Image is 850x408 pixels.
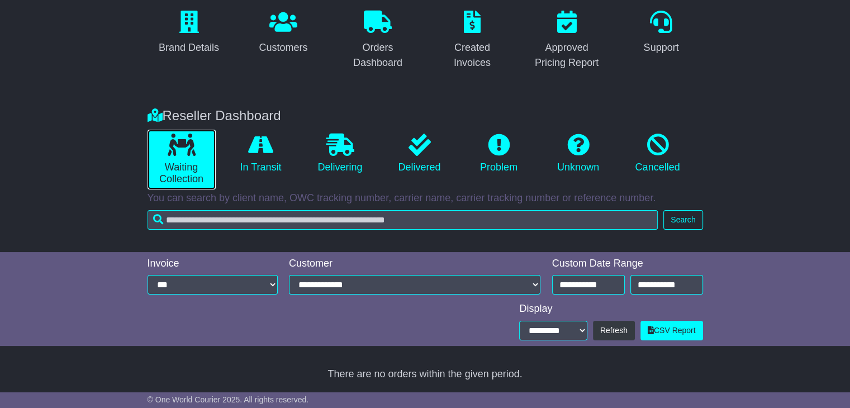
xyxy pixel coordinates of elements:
[533,40,601,70] div: Approved Pricing Report
[259,40,307,55] div: Customers
[643,40,678,55] div: Support
[289,258,541,270] div: Customer
[465,130,533,178] a: Problem
[151,7,226,59] a: Brand Details
[148,130,216,189] a: Waiting Collection
[344,40,412,70] div: Orders Dashboard
[593,321,635,340] button: Refresh
[148,395,309,404] span: © One World Courier 2025. All rights reserved.
[336,7,420,74] a: Orders Dashboard
[552,258,703,270] div: Custom Date Range
[525,7,609,74] a: Approved Pricing Report
[148,258,278,270] div: Invoice
[148,192,703,205] p: You can search by client name, OWC tracking number, carrier name, carrier tracking number or refe...
[519,303,702,315] div: Display
[386,130,454,178] a: Delivered
[227,130,295,178] a: In Transit
[544,130,612,178] a: Unknown
[142,108,709,124] div: Reseller Dashboard
[159,40,219,55] div: Brand Details
[251,7,315,59] a: Customers
[438,40,507,70] div: Created Invoices
[145,368,706,381] div: There are no orders within the given period.
[431,7,514,74] a: Created Invoices
[663,210,702,230] button: Search
[306,130,374,178] a: Delivering
[636,7,686,59] a: Support
[640,321,703,340] a: CSV Report
[624,130,692,178] a: Cancelled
